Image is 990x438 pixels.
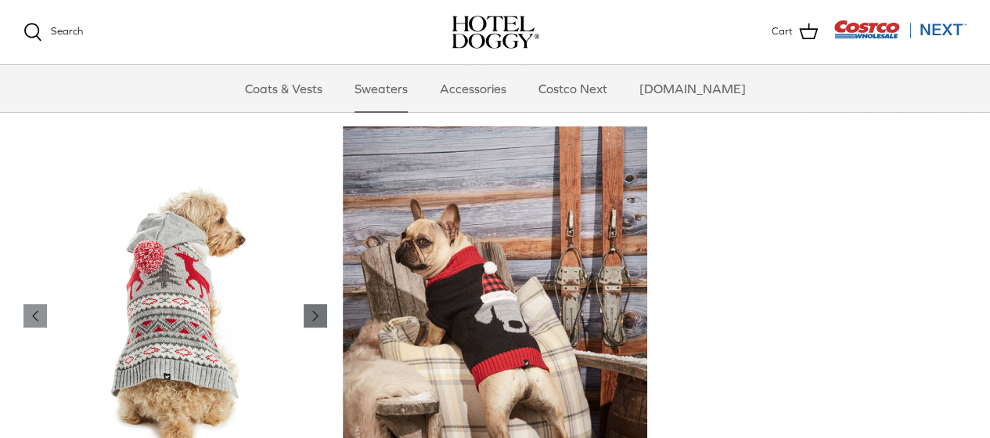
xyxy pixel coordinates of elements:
[452,16,539,49] a: hoteldoggy.com hoteldoggycom
[625,65,760,112] a: [DOMAIN_NAME]
[51,25,83,37] span: Search
[452,16,539,49] img: hoteldoggycom
[304,304,327,328] a: Previous
[772,24,793,40] span: Cart
[23,304,47,328] a: Previous
[426,65,520,112] a: Accessories
[772,22,818,42] a: Cart
[231,65,337,112] a: Coats & Vests
[833,30,967,42] a: Visit Costco Next
[524,65,621,112] a: Costco Next
[833,20,967,39] img: Costco Next
[340,65,422,112] a: Sweaters
[23,23,83,42] a: Search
